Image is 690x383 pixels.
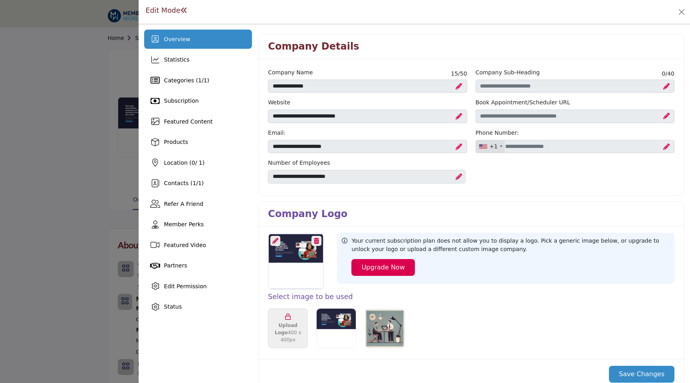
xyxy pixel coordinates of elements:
[268,68,313,77] label: Company Name
[268,140,467,154] input: Email Address
[164,242,206,248] span: Featured Video
[268,208,347,220] h3: Company Logo
[268,41,359,52] h2: Company Details
[268,80,467,93] input: Enter Company name
[365,308,405,348] img: Rhythm Software Logo
[164,56,190,63] span: Statistics
[164,303,182,310] span: Status
[268,293,674,301] h3: Select image to be used
[490,142,498,151] div: +1
[476,110,674,123] input: Schedular link
[351,259,414,276] button: Upgrade Now
[164,118,213,125] span: Featured Content
[164,283,207,289] span: Edit Permission
[198,180,202,186] span: 1
[164,98,199,104] span: Subscription
[164,139,188,145] span: Products
[476,129,519,137] label: Phone Number:
[192,180,196,186] span: 1
[476,98,570,107] label: Book Appointment/Scheduler URL
[268,308,308,348] a: Upload Logo400 x 400px
[164,160,205,166] span: Location ( / 1)
[192,160,195,166] span: 0
[451,70,467,78] span: /50
[198,77,202,84] span: 1
[316,308,356,348] img: Rhythm Software Logo
[164,77,209,84] span: Categories ( / )
[663,112,670,121] a: Upgrade Scheduler
[476,140,674,154] input: Office Number
[268,170,465,184] select: Select number of employees
[314,306,359,351] label: Select Options
[280,330,301,343] strong: 400 x 400px
[662,70,666,77] span: 0
[676,6,687,18] button: Close
[204,77,207,84] span: 1
[164,221,204,227] span: Member Perks
[662,70,674,78] span: /40
[164,180,204,186] span: Contacts ( / )
[146,6,188,15] h1: Edit Mode
[351,237,670,253] p: Your current subscription plan does not allow you to display a logo. Pick a generic image below, ...
[476,80,674,93] input: Enter Company Sub-Heading
[268,110,467,123] input: Enter company website
[268,98,290,107] label: Website
[268,159,467,167] label: Number of Employees
[164,201,204,207] span: Refer A Friend
[164,262,187,269] span: Partners
[476,68,540,77] label: Company Sub-Heading
[164,36,190,42] span: Overview
[268,129,286,137] label: Email:
[609,366,674,383] button: Save Changes
[451,70,458,77] span: 15
[272,322,304,343] span: Upload Logo
[476,140,505,153] div: United States: +1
